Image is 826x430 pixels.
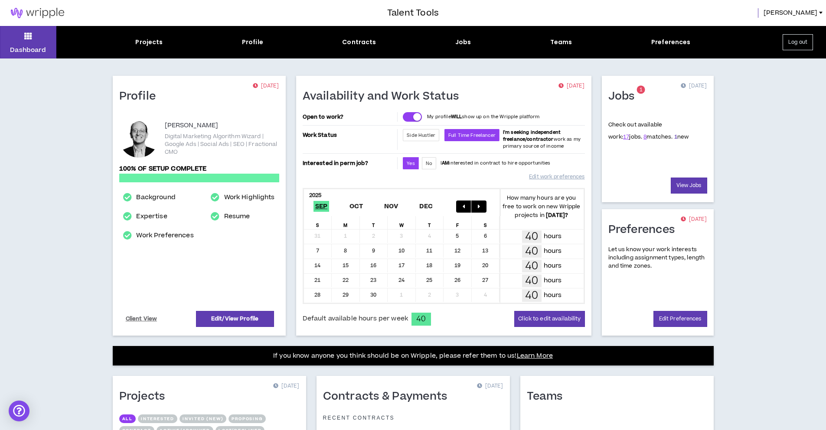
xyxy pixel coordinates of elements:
[303,129,396,141] p: Work Status
[681,215,707,224] p: [DATE]
[242,38,263,47] div: Profile
[224,211,250,222] a: Resume
[224,192,275,203] a: Work Highlights
[303,113,396,120] p: Open to work?
[441,160,551,167] p: I interested in contract to hire opportunities
[119,390,172,404] h1: Projects
[472,216,500,229] div: S
[348,201,365,212] span: Oct
[407,160,415,167] span: Yes
[119,119,158,158] div: Matthew S.
[303,314,408,323] span: Default available hours per week
[313,201,330,212] span: Sep
[503,129,581,149] span: work as my primary source of income
[608,246,707,271] p: Let us know your work interests including assignment types, length and time zones.
[637,86,645,94] sup: 1
[517,351,553,360] a: Learn More
[165,133,279,156] p: Digital Marketing Algorithm Wizard | Google Ads | Social Ads | SEO | Fractional CMO
[342,38,376,47] div: Contracts
[124,311,159,327] a: Client View
[416,216,444,229] div: T
[136,211,167,222] a: Expertise
[332,216,360,229] div: M
[544,246,562,256] p: hours
[544,291,562,300] p: hours
[674,133,677,141] a: 1
[451,113,462,120] strong: WILL
[180,414,226,423] button: Invited (new)
[387,6,439,19] h3: Talent Tools
[608,121,689,141] p: Check out available work:
[623,133,629,141] a: 17
[407,132,435,139] span: Side Hustler
[623,133,642,141] span: jobs.
[764,8,817,18] span: [PERSON_NAME]
[500,194,584,220] p: How many hours are you free to work on new Wripple projects in
[273,351,553,361] p: If you know anyone you think should be on Wripple, please refer them to us!
[783,34,813,50] button: Log out
[455,38,471,47] div: Jobs
[608,223,682,237] h1: Preferences
[418,201,435,212] span: Dec
[303,157,396,169] p: Interested in perm job?
[119,90,163,103] h1: Profile
[360,216,388,229] div: T
[503,129,561,142] b: I'm seeking independent freelance/contractor
[196,311,274,327] a: Edit/View Profile
[323,390,454,404] h1: Contracts & Payments
[671,178,707,194] a: View Jobs
[674,133,689,141] span: new
[550,38,572,47] div: Teams
[119,414,136,423] button: All
[529,169,584,184] a: Edit work preferences
[229,414,265,423] button: Proposing
[135,38,163,47] div: Projects
[640,86,643,94] span: 1
[136,230,193,241] a: Work Preferences
[382,201,400,212] span: Nov
[544,276,562,285] p: hours
[643,133,673,141] span: matches.
[514,311,584,327] button: Click to edit availability
[608,90,641,103] h1: Jobs
[444,216,472,229] div: F
[10,45,46,55] p: Dashboard
[304,216,332,229] div: S
[136,192,175,203] a: Background
[681,82,707,91] p: [DATE]
[273,382,299,391] p: [DATE]
[119,164,279,174] p: 100% of setup complete
[303,90,466,103] h1: Availability and Work Status
[527,390,569,404] h1: Teams
[427,113,539,120] p: My profile show up on the Wripple platform
[651,38,691,47] div: Preferences
[426,160,432,167] span: No
[165,120,219,131] p: [PERSON_NAME]
[323,414,395,421] p: Recent Contracts
[309,191,322,199] b: 2025
[544,261,562,271] p: hours
[546,211,568,219] b: [DATE] ?
[9,401,29,421] div: Open Intercom Messenger
[544,232,562,241] p: hours
[558,82,584,91] p: [DATE]
[653,311,707,327] a: Edit Preferences
[643,133,646,141] a: 8
[138,414,177,423] button: Interested
[442,160,449,166] strong: AM
[388,216,416,229] div: W
[253,82,279,91] p: [DATE]
[477,382,503,391] p: [DATE]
